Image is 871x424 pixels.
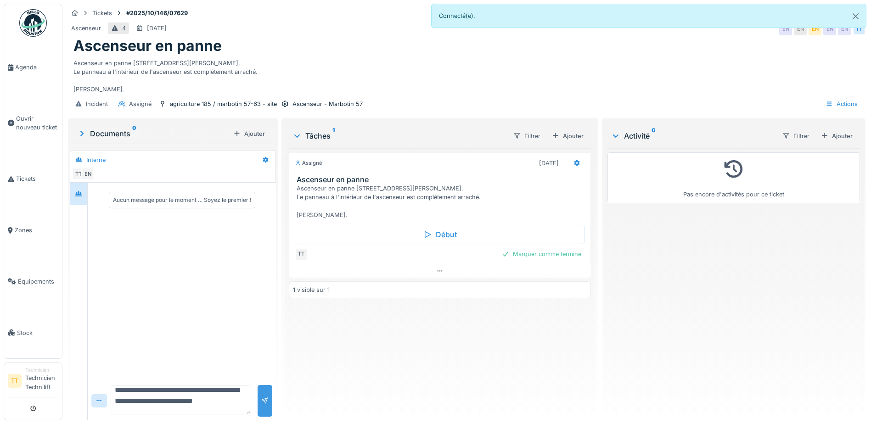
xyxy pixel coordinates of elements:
div: EN [809,22,821,35]
a: Stock [4,307,62,358]
a: Zones [4,205,62,256]
strong: #2025/10/146/07629 [123,9,191,17]
div: [DATE] [147,24,167,33]
span: Stock [17,329,58,337]
div: Marquer comme terminé [498,248,585,260]
button: Close [845,4,866,28]
a: TT TechnicienTechnicien Technilift [8,367,58,397]
div: Connecté(e). [431,4,867,28]
div: Aucun message pour le moment … Soyez le premier ! [113,196,251,204]
div: Tâches [292,130,506,141]
div: Ajouter [230,128,269,140]
div: EN [779,22,792,35]
span: Équipements [18,277,58,286]
div: Ajouter [548,130,587,142]
div: 1 visible sur 1 [293,285,330,294]
span: Agenda [15,63,58,72]
a: Équipements [4,256,62,307]
div: Ascenseur - Marbotin 57 [292,100,363,108]
div: Documents [77,128,230,139]
div: EN [794,22,807,35]
div: EN [823,22,836,35]
h1: Ascenseur en panne [73,37,222,55]
li: Technicien Technilift [25,367,58,395]
div: Pas encore d'activités pour ce ticket [613,156,854,199]
div: Tickets [92,9,112,17]
div: Ascenseur [71,24,101,33]
div: TT [295,248,308,261]
div: Début [295,225,585,244]
span: Zones [15,226,58,234]
div: Filtrer [509,129,545,143]
div: Incident [86,100,108,108]
a: Agenda [4,42,62,93]
h3: Ascenseur en panne [297,175,587,184]
div: [DATE] [539,159,559,167]
div: Ascenseur en panne [STREET_ADDRESS][PERSON_NAME]. Le panneau à l'intérieur de l'ascenseur est com... [297,184,587,219]
div: 4 [122,24,126,33]
div: EN [838,22,851,35]
div: Activité [611,130,775,141]
div: Ascenseur en panne [STREET_ADDRESS][PERSON_NAME]. Le panneau à l'intérieur de l'ascenseur est com... [73,55,860,94]
div: Assigné [295,159,322,167]
div: Filtrer [778,129,814,143]
a: Ouvrir nouveau ticket [4,93,62,153]
span: Tickets [16,174,58,183]
sup: 0 [132,128,136,139]
li: TT [8,374,22,388]
span: Ouvrir nouveau ticket [16,114,58,132]
div: Ajouter [817,130,856,142]
div: TT [72,167,85,180]
div: Technicien [25,367,58,374]
a: Tickets [4,153,62,205]
div: agriculture 185 / marbotin 57-63 - site [170,100,277,108]
div: Actions [821,97,862,111]
sup: 1 [332,130,335,141]
sup: 0 [652,130,656,141]
div: Assigné [129,100,152,108]
div: EN [81,167,94,180]
div: TT [853,22,865,35]
img: Badge_color-CXgf-gQk.svg [19,9,47,37]
div: Interne [86,156,106,164]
